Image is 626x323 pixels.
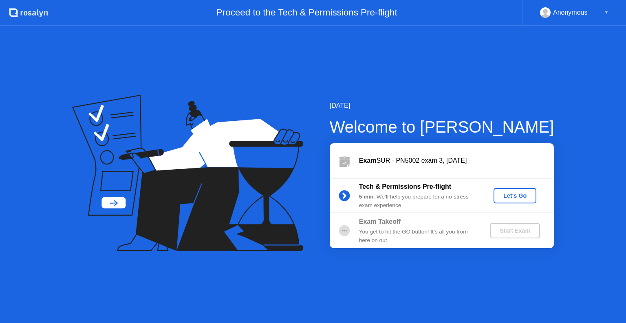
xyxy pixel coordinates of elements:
div: Let's Go [497,192,533,199]
div: Welcome to [PERSON_NAME] [330,115,554,139]
div: You get to hit the GO button! It’s all you from here on out [359,228,476,244]
b: Exam Takeoff [359,218,401,225]
div: SUR - PN5002 exam 3, [DATE] [359,156,554,166]
b: Tech & Permissions Pre-flight [359,183,451,190]
b: Exam [359,157,377,164]
div: ▼ [604,7,608,18]
div: [DATE] [330,101,554,111]
div: Anonymous [553,7,588,18]
button: Start Exam [490,223,540,238]
button: Let's Go [494,188,536,203]
div: : We’ll help you prepare for a no-stress exam experience [359,193,476,210]
b: 5 min [359,194,374,200]
div: Start Exam [493,227,537,234]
